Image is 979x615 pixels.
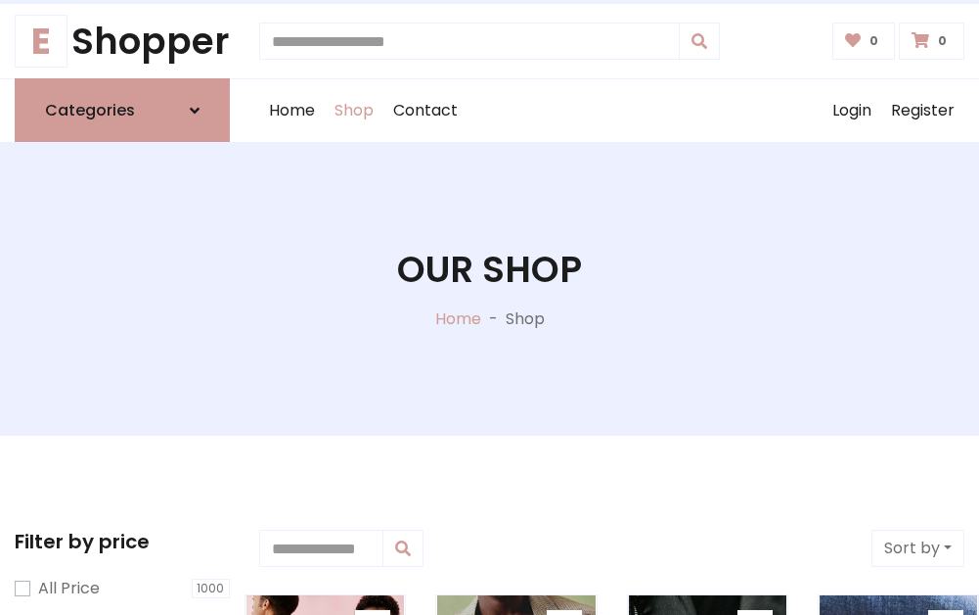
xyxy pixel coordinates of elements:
[435,307,481,330] a: Home
[15,78,230,142] a: Categories
[933,32,952,50] span: 0
[383,79,467,142] a: Contact
[325,79,383,142] a: Shop
[38,577,100,600] label: All Price
[15,20,230,63] a: EShopper
[832,23,896,60] a: 0
[259,79,325,142] a: Home
[871,530,964,567] button: Sort by
[45,101,135,119] h6: Categories
[15,530,230,553] h5: Filter by price
[881,79,964,142] a: Register
[899,23,964,60] a: 0
[865,32,883,50] span: 0
[823,79,881,142] a: Login
[506,307,545,331] p: Shop
[481,307,506,331] p: -
[397,248,582,291] h1: Our Shop
[192,579,231,598] span: 1000
[15,15,67,68] span: E
[15,20,230,63] h1: Shopper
